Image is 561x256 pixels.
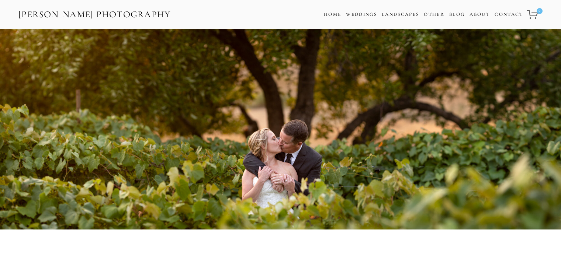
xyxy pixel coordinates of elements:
a: About [470,9,490,20]
a: Home [324,9,341,20]
a: Contact [495,9,523,20]
a: Weddings [346,11,377,17]
a: Landscapes [382,11,419,17]
a: Other [424,11,444,17]
a: [PERSON_NAME] Photography [18,6,172,23]
a: Blog [449,9,465,20]
a: 0 items in cart [526,6,543,23]
span: 0 [537,8,543,14]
